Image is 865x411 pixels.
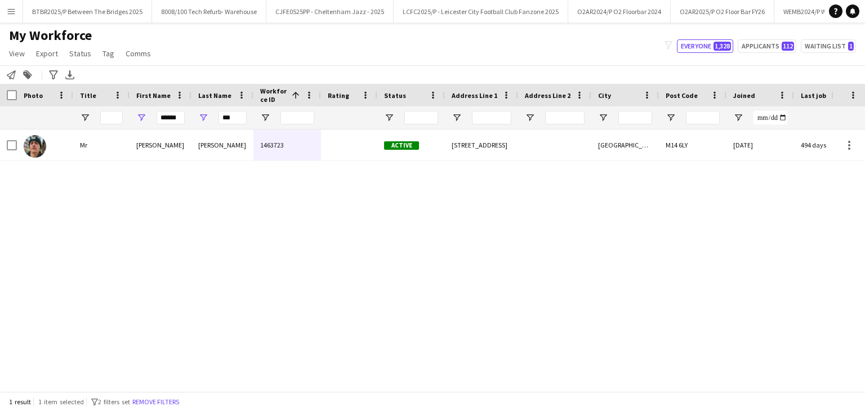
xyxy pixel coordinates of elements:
input: Status Filter Input [404,111,438,124]
div: [PERSON_NAME] [191,129,253,160]
div: 1463723 [253,129,321,160]
span: Status [69,48,91,59]
span: 1,328 [714,42,731,51]
input: Address Line 2 Filter Input [545,111,585,124]
span: Status [384,91,406,100]
div: [GEOGRAPHIC_DATA] [591,129,659,160]
input: Address Line 1 Filter Input [472,111,511,124]
input: First Name Filter Input [157,111,185,124]
a: Export [32,46,63,61]
button: 8008/100 Tech Refurb- Warehouse [152,1,266,23]
button: Open Filter Menu [198,113,208,123]
button: Everyone1,328 [677,39,733,53]
div: Mr [73,129,130,160]
button: Remove filters [130,396,181,408]
app-action-btn: Advanced filters [47,68,60,82]
img: Daniel Esposito [24,135,46,158]
span: Address Line 1 [452,91,497,100]
app-action-btn: Notify workforce [5,68,18,82]
button: Open Filter Menu [260,113,270,123]
span: Title [80,91,96,100]
span: Photo [24,91,43,100]
button: Waiting list1 [801,39,856,53]
button: Open Filter Menu [136,113,146,123]
a: View [5,46,29,61]
span: 112 [782,42,794,51]
button: Open Filter Menu [598,113,608,123]
span: View [9,48,25,59]
span: Address Line 2 [525,91,570,100]
a: Tag [98,46,119,61]
input: Last Name Filter Input [219,111,247,124]
button: BTBR2025/P Between The Bridges 2025 [23,1,152,23]
span: 1 item selected [38,397,84,406]
div: M14 6LY [659,129,726,160]
span: Active [384,141,419,150]
button: O2AR2025/P O2 Floor Bar FY26 [671,1,774,23]
button: O2AR2024/P O2 Floorbar 2024 [568,1,671,23]
button: Open Filter Menu [80,113,90,123]
span: First Name [136,91,171,100]
button: Open Filter Menu [384,113,394,123]
span: 1 [848,42,854,51]
span: Export [36,48,58,59]
a: Comms [121,46,155,61]
span: Rating [328,91,349,100]
input: Workforce ID Filter Input [280,111,314,124]
div: [DATE] [726,129,794,160]
input: Joined Filter Input [753,111,787,124]
button: Open Filter Menu [666,113,676,123]
input: Title Filter Input [100,111,123,124]
span: My Workforce [9,27,92,44]
div: [PERSON_NAME] [130,129,191,160]
span: Comms [126,48,151,59]
div: [STREET_ADDRESS] [445,129,518,160]
app-action-btn: Export XLSX [63,68,77,82]
div: 494 days [794,129,862,160]
a: Status [65,46,96,61]
span: Last job [801,91,826,100]
span: City [598,91,611,100]
input: Post Code Filter Input [686,111,720,124]
span: Workforce ID [260,87,287,104]
button: Applicants112 [738,39,796,53]
button: Open Filter Menu [733,113,743,123]
button: Open Filter Menu [525,113,535,123]
span: Last Name [198,91,231,100]
span: 2 filters set [98,397,130,406]
input: City Filter Input [618,111,652,124]
button: LCFC2025/P - Leicester City Football Club Fanzone 2025 [394,1,568,23]
button: Open Filter Menu [452,113,462,123]
span: Tag [102,48,114,59]
button: CJFE0525PP - Cheltenham Jazz - 2025 [266,1,394,23]
app-action-btn: Add to tag [21,68,34,82]
span: Post Code [666,91,698,100]
span: Joined [733,91,755,100]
